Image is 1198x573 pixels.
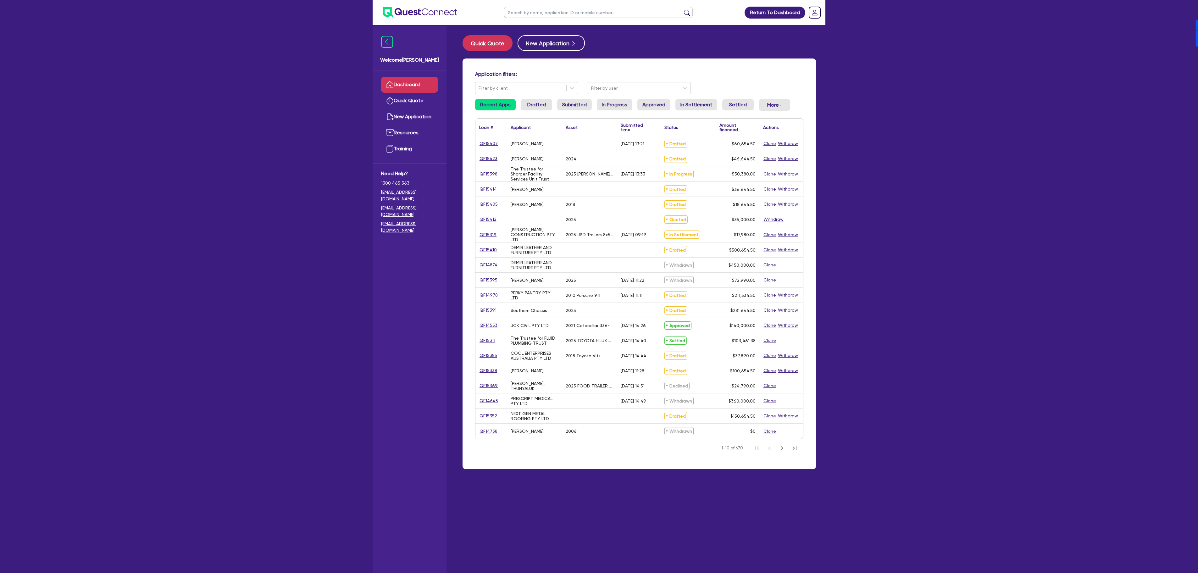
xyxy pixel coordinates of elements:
div: [PERSON_NAME], THUNYALUK [511,381,558,391]
div: 2010 Porsche 911 [566,293,600,298]
span: $18,644.50 [733,202,756,207]
div: Amount financed [719,123,756,132]
a: QF14738 [479,428,498,435]
div: 2025 [566,217,576,222]
a: Approved [637,99,670,110]
button: Clone [763,155,776,162]
a: QF15410 [479,246,497,253]
span: $103,461.38 [732,338,756,343]
span: Drafted [664,291,687,299]
button: Clone [763,322,776,329]
div: [DATE] 13:21 [621,141,644,146]
span: $36,644.50 [732,187,756,192]
div: The Trustee for Sharper Facility Services Unit Trust [511,166,558,181]
button: Clone [763,307,776,314]
button: Withdraw [778,412,798,420]
span: Drafted [664,200,687,209]
div: 2024 [566,156,576,161]
span: Need Help? [381,170,438,177]
span: Drafted [664,246,687,254]
a: QF15311 [479,337,496,344]
button: Previous Page [763,442,776,454]
span: Settled [664,337,687,345]
button: Clone [763,246,776,253]
div: Actions [763,125,779,130]
a: QF14978 [479,292,498,299]
div: 2021 Caterpillar 336-07GC Excavator [566,323,613,328]
span: $50,380.00 [732,171,756,176]
a: QF15405 [479,201,498,208]
span: Welcome [PERSON_NAME] [380,56,439,64]
div: PERKY PANTRY PTY LTD [511,290,558,300]
span: Drafted [664,412,687,420]
div: 2025 [566,278,576,283]
a: QF15369 [479,382,498,389]
span: Declined [664,382,690,390]
input: Search by name, application ID or mobile number... [504,7,693,18]
div: [PERSON_NAME] [511,429,544,434]
img: resources [386,129,394,136]
div: [PERSON_NAME] [511,156,544,161]
span: Drafted [664,140,687,148]
span: $281,644.50 [730,308,756,313]
a: Recent Apps [475,99,516,110]
div: DEMIR LEATHER AND FURNITURE PTY LTD [511,260,558,270]
button: Quick Quote [463,35,513,51]
img: icon-menu-close [381,36,393,48]
span: Drafted [664,155,687,163]
button: Clone [763,412,776,420]
span: $150,654.50 [730,414,756,419]
span: Drafted [664,185,687,193]
div: [DATE] 14:40 [621,338,646,343]
button: Clone [763,261,776,269]
button: Clone [763,367,776,374]
a: QF14874 [479,261,498,269]
div: DEMIR LEATHER AND FURNITURE PTY LTD [511,245,558,255]
div: [DATE] 14:44 [621,353,646,358]
div: Southern Chassis [511,308,547,313]
div: 2018 Toyota Vitz [566,353,601,358]
button: Clone [763,170,776,178]
a: Quick Quote [463,35,518,51]
div: 2025 [566,308,576,313]
div: [PERSON_NAME] [511,202,544,207]
button: Dropdown toggle [759,99,790,111]
button: Clone [763,397,776,404]
h4: Application filters: [475,71,803,77]
div: [DATE] 11:11 [621,293,642,298]
button: Withdraw [778,292,798,299]
button: New Application [518,35,585,51]
a: QF15391 [479,307,497,314]
button: Withdraw [778,307,798,314]
span: $0 [750,429,756,434]
button: Clone [763,337,776,344]
span: $140,000.00 [729,323,756,328]
span: $72,990.00 [732,278,756,283]
a: QF15414 [479,186,497,193]
span: $46,644.50 [731,156,756,161]
div: Status [664,125,678,130]
span: 1-10 of 670 [721,445,743,451]
a: In Settlement [675,99,717,110]
div: [PERSON_NAME] [511,187,544,192]
span: Withdrawn [664,261,694,269]
span: In Progress [664,170,694,178]
a: Dropdown toggle [807,4,823,21]
a: Settled [722,99,754,110]
a: QF15385 [479,352,497,359]
div: Loan # [479,125,493,130]
button: Withdraw [763,216,784,223]
button: Clone [763,186,776,193]
span: Drafted [664,306,687,314]
a: Quick Quote [381,93,438,109]
span: $24,790.00 [732,383,756,388]
button: Clone [763,292,776,299]
a: QF14553 [479,322,498,329]
span: $35,000.00 [732,217,756,222]
button: Withdraw [778,140,798,147]
a: [EMAIL_ADDRESS][DOMAIN_NAME] [381,220,438,234]
button: Clone [763,140,776,147]
span: Approved [664,321,691,330]
div: COOL ENTERPRISES AUSTRALIA PTY LTD [511,351,558,361]
button: Withdraw [778,155,798,162]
